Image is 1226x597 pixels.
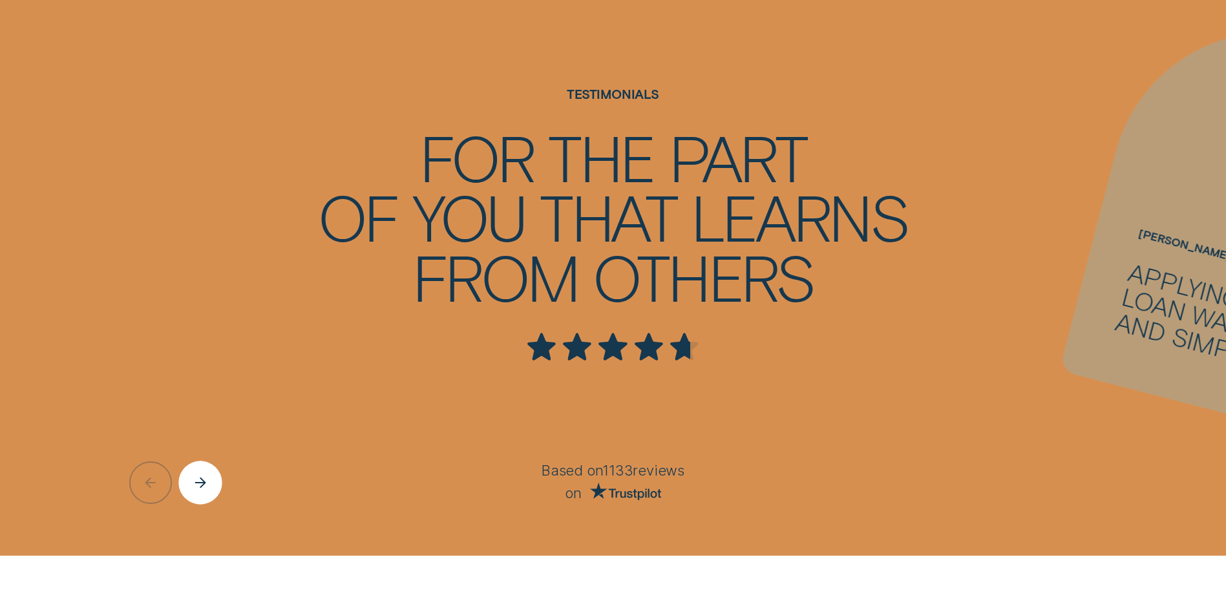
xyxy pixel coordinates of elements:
[375,461,852,481] p: Based on 1133 reviews
[581,485,661,500] a: Go to Trust Pilot
[565,485,582,500] span: on
[179,461,222,504] button: Next button
[375,461,852,501] div: Based on 1133 reviews on Trust Pilot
